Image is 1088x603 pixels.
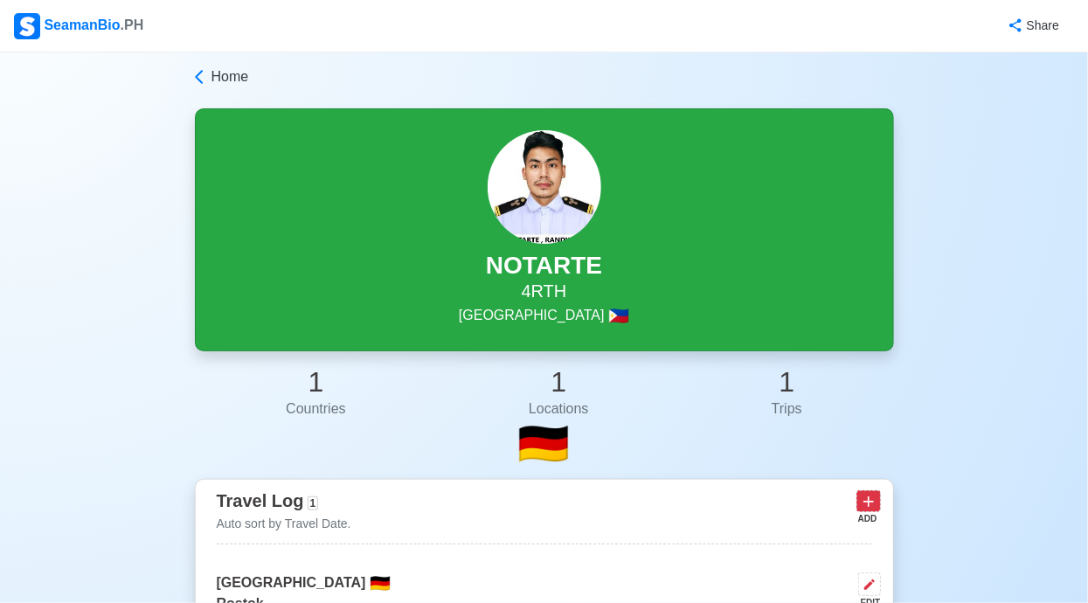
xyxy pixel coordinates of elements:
div: Locations [529,399,589,419]
h5: 4RTH [217,281,872,305]
button: Share [990,9,1074,43]
h3: NOTARTE [217,251,872,281]
h2: 1 [286,365,345,399]
span: Travel Log [217,491,304,510]
div: SeamanBio [14,13,143,39]
a: Home [191,66,894,87]
span: 🇩🇪 [518,423,571,465]
div: Countries [286,399,345,419]
img: Logo [14,13,40,39]
h2: 1 [772,365,802,399]
h2: 1 [529,365,589,399]
span: 🇵🇭 [608,308,629,324]
p: Auto sort by Travel Date. [217,515,351,533]
span: 1 [308,496,319,510]
div: ADD [856,512,877,525]
span: Home [211,66,249,87]
span: 🇩🇪 [370,575,391,592]
span: .PH [121,17,144,32]
div: Trips [772,399,802,419]
p: [GEOGRAPHIC_DATA] [217,305,872,326]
